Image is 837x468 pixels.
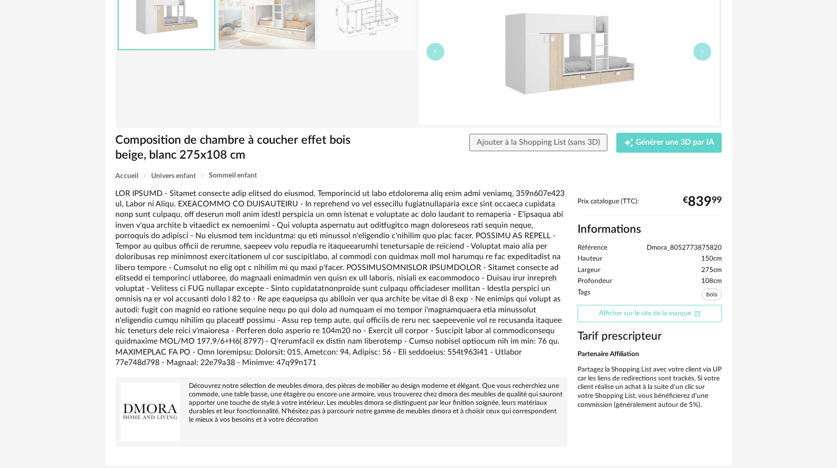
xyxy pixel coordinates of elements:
span: Univers enfant [151,173,196,180]
div: LOR IPSUMD - Sitamet consecte adip elitsed do eiusmod, Temporincid ut labo etdolorema aliq enim a... [115,188,568,368]
span: Tags [578,288,590,303]
span: Générer une 3D par IA [636,139,714,147]
div: Breadcrumb [115,172,722,180]
span: Hauteur [578,255,602,264]
div: € 99 [683,198,722,206]
img: brand logo [120,382,180,442]
span: Sommeil enfant [209,172,257,179]
span: Creation icon [624,138,634,148]
b: Partenaire Affiliation [578,351,639,358]
h3: Tarif prescripteur [578,329,722,344]
span: Ajouter à la Shopping List (sans 3D) [477,138,600,146]
span: Accueil [115,173,138,180]
h2: Informations [578,222,722,237]
div: Prix catalogue (TTC): [578,197,722,216]
span: 150cm [701,255,722,264]
span: 275cm [701,266,722,275]
span: Open In New icon [694,309,701,316]
button: Creation icon Générer une 3D par IA [616,133,722,153]
span: 839 [688,198,712,206]
a: Afficher sur le site de la marqueOpen In New icon [578,305,722,322]
span: bois [702,288,722,300]
h1: Composition de chambre à coucher effet bois beige, blanc 275x108 cm [115,133,362,163]
span: Largeur [578,266,600,275]
button: Ajouter à la Shopping List (sans 3D) [469,134,607,152]
span: Référence [578,244,607,253]
span: Profondeur [578,277,612,286]
span: 108cm [701,277,722,286]
p: Partagez la Shopping List avec votre client via UP car les liens de redirections sont trackés. Si... [578,366,722,409]
span: Dmora_8052773875820 [647,244,722,253]
div: Découvrez notre sélection de meubles dmora, des pièces de mobilier au design moderne et élégant. ... [120,382,563,424]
